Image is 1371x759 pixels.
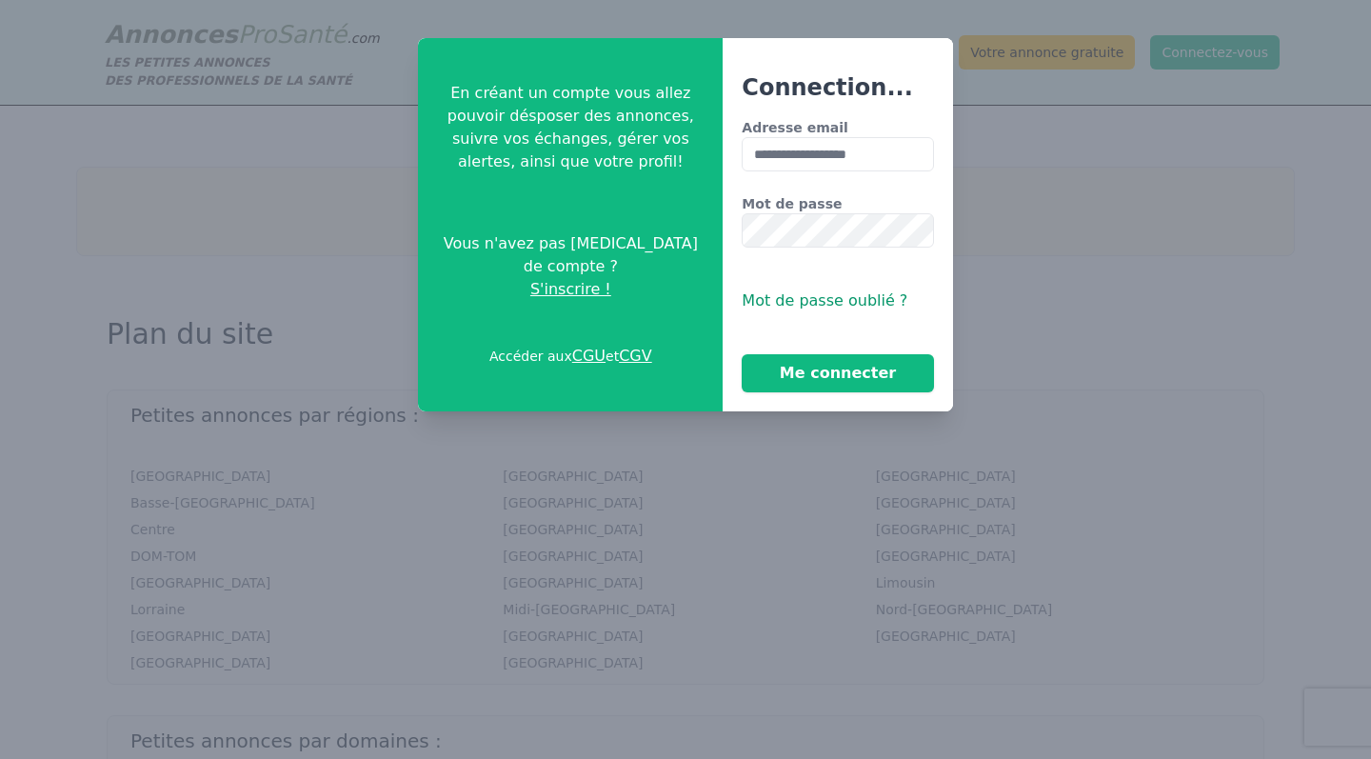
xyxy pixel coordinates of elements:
[742,354,933,392] button: Me connecter
[489,345,652,368] p: Accéder aux et
[433,82,707,173] p: En créant un compte vous allez pouvoir désposer des annonces, suivre vos échanges, gérer vos aler...
[742,194,933,213] label: Mot de passe
[619,347,652,365] a: CGV
[742,118,933,137] label: Adresse email
[742,291,907,310] span: Mot de passe oublié ?
[742,72,933,103] h3: Connection...
[433,232,707,278] span: Vous n'avez pas [MEDICAL_DATA] de compte ?
[572,347,606,365] a: CGU
[530,278,611,301] span: S'inscrire !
